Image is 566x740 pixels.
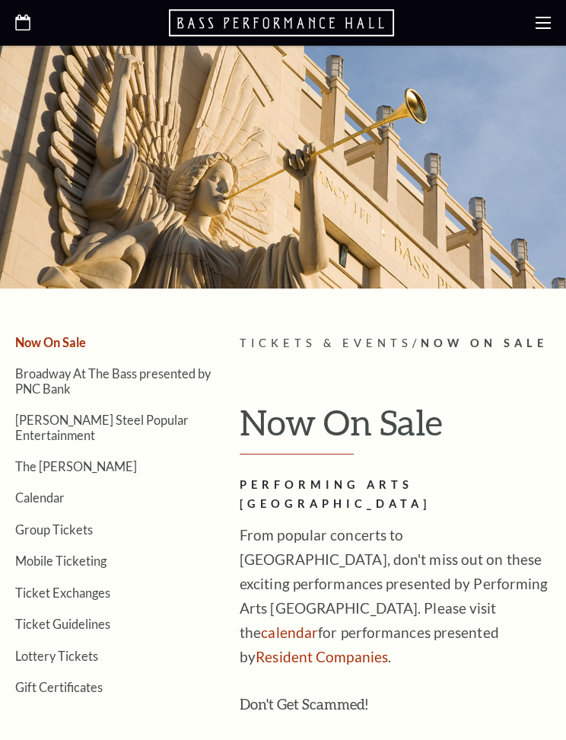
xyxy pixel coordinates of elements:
a: Gift Certificates [15,680,103,694]
a: Ticket Exchanges [15,585,110,600]
a: Lottery Tickets [15,649,98,663]
a: Resident Companies [256,648,388,665]
a: Group Tickets [15,522,93,537]
a: calendar [261,624,318,641]
a: The [PERSON_NAME] [15,459,137,474]
a: [PERSON_NAME] Steel Popular Entertainment [15,413,189,442]
a: Ticket Guidelines [15,617,110,631]
a: Calendar [15,490,65,505]
p: From popular concerts to [GEOGRAPHIC_DATA], don't miss out on these exciting performances present... [240,523,551,669]
a: Mobile Ticketing [15,553,107,568]
h1: Now On Sale [240,403,551,455]
h2: Performing Arts [GEOGRAPHIC_DATA] [240,476,551,514]
span: Tickets & Events [240,337,412,349]
h3: Don't Get Scammed! [240,692,551,716]
a: Now On Sale [15,335,86,349]
p: / [240,334,551,353]
a: Broadway At The Bass presented by PNC Bank [15,366,211,395]
span: Now On Sale [421,337,548,349]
